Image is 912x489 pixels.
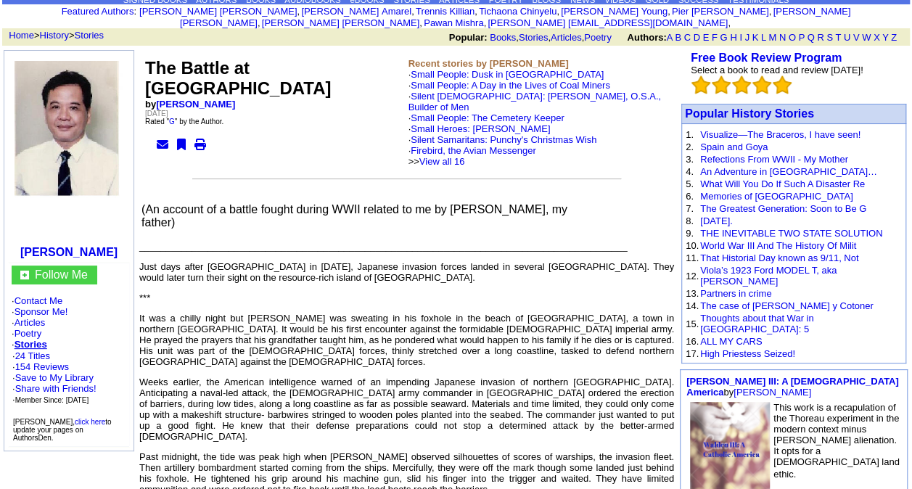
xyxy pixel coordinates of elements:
a: History [40,30,69,41]
font: 13. [686,288,699,299]
font: 6. [686,191,694,202]
font: 10. [686,240,699,251]
img: gc.jpg [20,271,29,279]
font: : [62,6,136,17]
a: Featured Authors [62,6,134,17]
font: · [408,123,597,167]
a: W [862,32,871,43]
a: Small People: The Cemetery Keeper [411,112,564,123]
a: Stories [519,32,548,43]
font: , , , , , , , , , , [139,6,850,28]
a: I [739,32,742,43]
a: click here [75,418,105,426]
font: i [486,20,488,28]
font: i [414,8,416,16]
a: O [789,32,796,43]
a: [PERSON_NAME] [20,246,118,258]
a: 24 Titles [15,350,50,361]
a: An Adventure in [GEOGRAPHIC_DATA]… [700,166,877,177]
a: D [693,32,699,43]
font: 7. [686,203,694,214]
font: i [260,20,262,28]
font: i [731,20,732,28]
font: · · · [12,372,96,405]
a: K [752,32,759,43]
a: H [730,32,736,43]
p: Weeks earlier, the American intelligence warned of an impending Japanese invasion of northern [GE... [139,377,674,442]
font: 9. [686,228,694,239]
a: [PERSON_NAME] [EMAIL_ADDRESS][DOMAIN_NAME] [488,17,728,28]
a: Refections From WWII - My Mother [700,154,848,165]
font: [PERSON_NAME], to update your pages on AuthorsDen. [13,418,112,442]
a: Small Heroes: [PERSON_NAME] [411,123,550,134]
font: 12. [686,271,699,282]
font: Select a book to read and review [DATE]! [691,65,863,75]
font: 16. [686,336,699,347]
a: Sponsor Me! [15,306,68,317]
a: J [744,32,749,43]
p: _____________________________________________________________________________________________ [139,241,674,252]
a: World War III And The History Of Milit [700,240,856,251]
a: Y [882,32,888,43]
a: ALL MY CARS [700,336,762,347]
font: (An account of a battle fought during WWII related to me by [PERSON_NAME], my father) [141,203,567,229]
a: THE INEVITABLE TWO STATE SOLUTION [700,228,882,239]
a: The case of [PERSON_NAME] y Cotoner [700,300,873,311]
a: Memories of [GEOGRAPHIC_DATA] [700,191,853,202]
a: [PERSON_NAME] III: A [DEMOGRAPHIC_DATA] America [686,376,899,398]
a: Z [891,32,897,43]
a: Partners in crime [700,288,771,299]
a: M [768,32,776,43]
a: Trennis Killian [416,6,475,17]
a: R [817,32,823,43]
p: It was a chilly night but [PERSON_NAME] was sweating in his foxhole in the beach of [GEOGRAPHIC_D... [139,313,674,367]
a: [PERSON_NAME] [PERSON_NAME] [180,6,850,28]
img: bigemptystars.png [691,75,710,94]
a: Stories [75,30,104,41]
a: U [844,32,850,43]
a: Small People: A Day in the Lives of Coal Miners [411,80,610,91]
a: The Greatest Generation: Soon to Be G [700,203,866,214]
font: · [408,112,597,167]
a: T [835,32,841,43]
font: · · [12,350,96,405]
a: E [702,32,709,43]
font: i [477,8,479,16]
font: 15. [686,319,699,329]
img: bigemptystars.png [732,75,751,94]
font: , , , [449,32,910,43]
font: Rated " " by the Author. [145,118,223,126]
p: Just days after [GEOGRAPHIC_DATA] in [DATE], Japanese invasion forces landed in several [GEOGRAPH... [139,261,674,283]
font: by [686,376,899,398]
b: Authors: [627,32,666,43]
font: [DATE] [145,110,168,118]
a: Pier [PERSON_NAME] [672,6,769,17]
a: View all 16 [419,156,465,167]
img: 41321.jpg [15,61,123,242]
font: 1. [686,129,694,140]
font: Popular History Stories [685,107,814,120]
a: Silent [DEMOGRAPHIC_DATA]: [PERSON_NAME], O.S.A., Builder of Men [408,91,661,112]
font: 4. [686,166,694,177]
b: by [145,99,235,110]
font: 2. [686,141,694,152]
a: Visualize—The Braceros, I have seen! [700,129,860,140]
font: The Battle at [GEOGRAPHIC_DATA] [145,58,331,98]
a: Share with Friends! [15,383,96,394]
font: · >> [408,145,536,167]
font: i [422,20,424,28]
a: Poetry [584,32,612,43]
font: · [408,91,661,167]
a: V [853,32,860,43]
a: Contact Me [15,295,62,306]
a: [PERSON_NAME] Young [561,6,667,17]
a: Articles [15,317,46,328]
img: bigemptystars.png [773,75,792,94]
a: B [675,32,681,43]
a: [PERSON_NAME] Amarel [301,6,411,17]
a: Viola’s 1923 Ford MODEL T, aka [PERSON_NAME] [700,265,837,287]
b: Popular: [449,32,488,43]
a: Silent Samaritans: Punchy's Christmas Wish [411,134,596,145]
a: Spain and Goya [700,141,768,152]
